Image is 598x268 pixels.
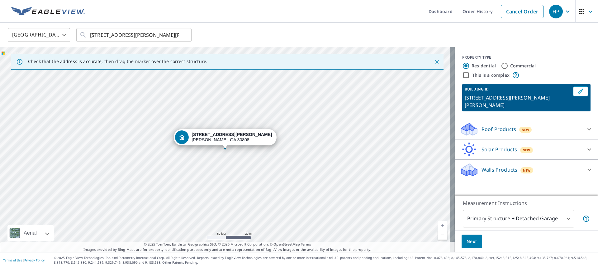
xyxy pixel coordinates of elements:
div: Dropped pin, building 1, Residential property, 2996 Ellington Airline Rd Dearing, GA 30808 [173,129,276,149]
div: Walls ProductsNew [460,162,593,177]
a: Terms of Use [3,258,22,262]
button: Next [462,235,482,249]
p: Check that the address is accurate, then drag the marker over the correct structure. [28,59,207,64]
span: New [522,127,529,132]
a: Cancel Order [501,5,543,18]
p: © 2025 Eagle View Technologies, Inc. and Pictometry International Corp. All Rights Reserved. Repo... [54,256,595,265]
a: Privacy Policy [24,258,45,262]
strong: [STREET_ADDRESS][PERSON_NAME] [192,132,272,137]
a: Current Level 19, Zoom Out [438,230,447,240]
div: HP [549,5,563,18]
span: Next [467,238,477,246]
button: Close [433,58,441,66]
a: Current Level 19, Zoom In [438,221,447,230]
p: Measurement Instructions [463,199,590,207]
p: | [3,258,45,262]
label: Commercial [510,63,536,69]
div: Roof ProductsNew [460,122,593,137]
a: Terms [301,242,311,246]
span: New [523,168,531,173]
div: Solar ProductsNew [460,142,593,157]
p: Solar Products [482,146,517,153]
div: [PERSON_NAME], GA 30808 [192,132,272,143]
label: Residential [472,63,496,69]
a: OpenStreetMap [273,242,300,246]
p: [STREET_ADDRESS][PERSON_NAME][PERSON_NAME] [465,94,571,109]
p: BUILDING ID [465,86,489,92]
label: This is a complex [472,72,510,78]
span: © 2025 TomTom, Earthstar Geographics SIO, © 2025 Microsoft Corporation, © [144,242,311,247]
div: PROPERTY TYPE [462,55,591,60]
span: Your report will include the primary structure and a detached garage if one exists. [582,215,590,222]
div: [GEOGRAPHIC_DATA] [8,26,70,44]
div: Aerial [7,225,54,241]
div: Primary Structure + Detached Garage [463,210,574,227]
p: Roof Products [482,125,516,133]
img: EV Logo [11,7,85,16]
p: Walls Products [482,166,517,173]
div: Aerial [22,225,39,241]
input: Search by address or latitude-longitude [90,26,179,44]
span: New [523,148,530,153]
button: Edit building 1 [573,86,588,96]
